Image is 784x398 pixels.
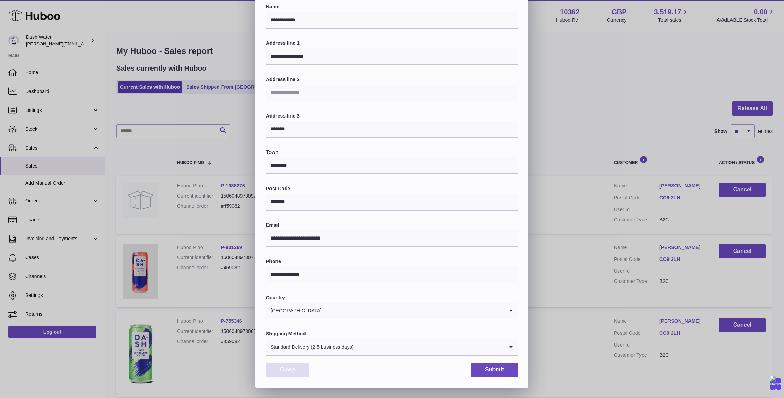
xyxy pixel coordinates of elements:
span: Standard Delivery (2-5 business days) [266,339,354,355]
label: Shipping Method [266,331,518,337]
label: Email [266,222,518,228]
label: Country [266,294,518,301]
label: Phone [266,258,518,265]
div: Search for option [266,303,518,319]
input: Search for option [322,303,504,319]
label: Town [266,149,518,156]
label: Address line 3 [266,113,518,119]
button: Submit [471,363,518,377]
label: Post Code [266,185,518,192]
span: [GEOGRAPHIC_DATA] [266,303,322,319]
label: Name [266,3,518,10]
div: Search for option [266,339,518,356]
label: Address line 2 [266,76,518,83]
button: Close [266,363,309,377]
label: Address line 1 [266,40,518,47]
input: Search for option [354,339,504,355]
